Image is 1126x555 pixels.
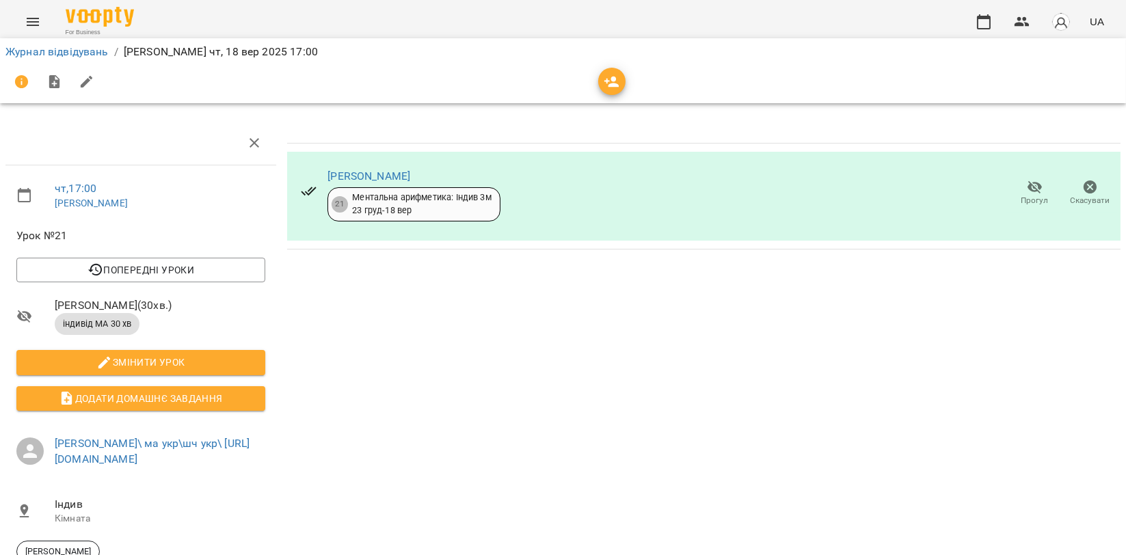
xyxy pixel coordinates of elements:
p: Кімната [55,512,265,526]
span: Прогул [1021,195,1049,206]
img: avatar_s.png [1051,12,1071,31]
a: [PERSON_NAME]\ ма укр\шч укр\ [URL][DOMAIN_NAME] [55,437,250,466]
span: Скасувати [1071,195,1110,206]
span: Індив [55,496,265,513]
a: Журнал відвідувань [5,45,109,58]
span: For Business [66,28,134,37]
div: 21 [332,196,348,213]
span: UA [1090,14,1104,29]
li: / [114,44,118,60]
div: Ментальна арифметика: Індив 3м 23 груд - 18 вер [352,191,491,217]
button: Додати домашнє завдання [16,386,265,411]
nav: breadcrumb [5,44,1121,60]
a: [PERSON_NAME] [327,170,410,182]
a: [PERSON_NAME] [55,198,128,208]
p: [PERSON_NAME] чт, 18 вер 2025 17:00 [124,44,318,60]
span: [PERSON_NAME] ( 30 хв. ) [55,297,265,314]
span: Змінити урок [27,354,254,370]
span: Попередні уроки [27,262,254,278]
img: Voopty Logo [66,7,134,27]
button: Скасувати [1062,174,1118,213]
button: UA [1084,9,1110,34]
span: Урок №21 [16,228,265,244]
a: чт , 17:00 [55,182,96,195]
button: Menu [16,5,49,38]
span: Додати домашнє завдання [27,390,254,407]
button: Прогул [1007,174,1062,213]
span: індивід МА 30 хв [55,318,139,330]
button: Попередні уроки [16,258,265,282]
button: Змінити урок [16,350,265,375]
